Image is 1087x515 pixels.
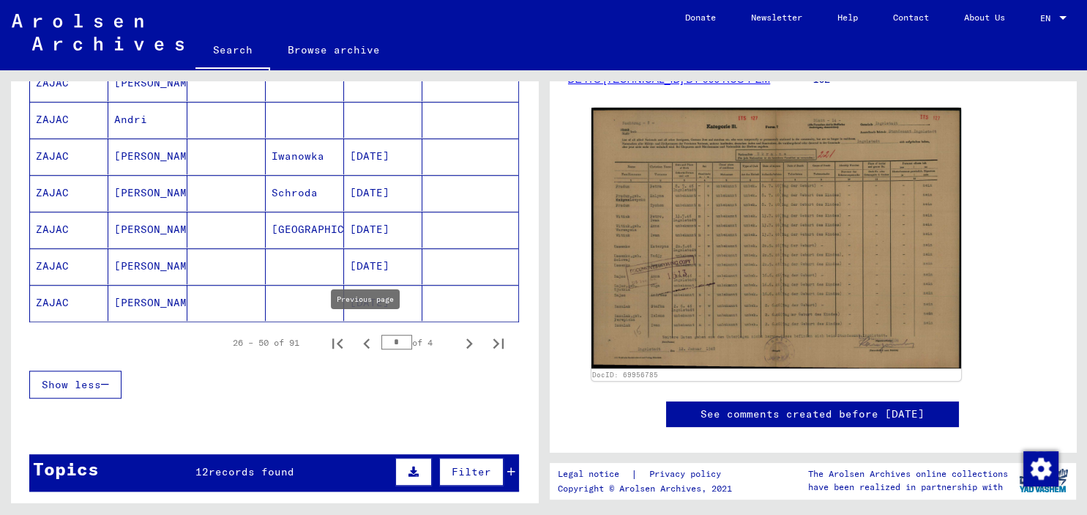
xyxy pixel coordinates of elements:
[266,138,344,174] mat-cell: Iwanowka
[108,138,187,174] mat-cell: [PERSON_NAME]
[108,65,187,101] mat-cell: [PERSON_NAME]
[195,32,270,70] a: Search
[30,212,108,248] mat-cell: ZAJAC
[108,102,187,138] mat-cell: Andri
[233,336,299,349] div: 26 – 50 of 91
[30,65,108,101] mat-cell: ZAJAC
[108,285,187,321] mat-cell: [PERSON_NAME]
[484,328,513,357] button: Last page
[344,138,422,174] mat-cell: [DATE]
[808,467,1008,481] p: The Arolsen Archives online collections
[270,32,397,67] a: Browse archive
[808,481,1008,494] p: have been realized in partnership with
[344,175,422,211] mat-cell: [DATE]
[266,175,344,211] mat-cell: Schroda
[452,465,491,478] span: Filter
[558,467,631,482] a: Legal notice
[108,175,187,211] mat-cell: [PERSON_NAME]
[195,465,209,478] span: 12
[344,248,422,284] mat-cell: [DATE]
[701,407,924,422] a: See comments created before [DATE]
[209,465,294,478] span: records found
[592,371,658,379] a: DocID: 69956785
[108,248,187,284] mat-cell: [PERSON_NAME]
[42,378,101,391] span: Show less
[30,138,108,174] mat-cell: ZAJAC
[638,467,739,482] a: Privacy policy
[108,212,187,248] mat-cell: [PERSON_NAME]
[439,458,504,486] button: Filter
[1023,451,1058,486] div: Change consent
[33,456,99,482] div: Topics
[29,371,122,399] button: Show less
[12,14,184,51] img: Arolsen_neg.svg
[266,212,344,248] mat-cell: [GEOGRAPHIC_DATA]
[558,482,739,495] p: Copyright © Arolsen Archives, 2021
[455,328,484,357] button: Next page
[1040,13,1056,23] span: EN
[30,248,108,284] mat-cell: ZAJAC
[30,175,108,211] mat-cell: ZAJAC
[352,328,381,357] button: Previous page
[1023,451,1058,486] img: Change consent
[381,336,455,349] div: of 4
[323,328,352,357] button: First page
[344,285,422,321] mat-cell: [DATE]
[558,467,739,482] div: |
[344,212,422,248] mat-cell: [DATE]
[1016,462,1071,499] img: yv_logo.png
[30,285,108,321] mat-cell: ZAJAC
[30,102,108,138] mat-cell: ZAJAC
[591,108,962,368] img: 001.jpg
